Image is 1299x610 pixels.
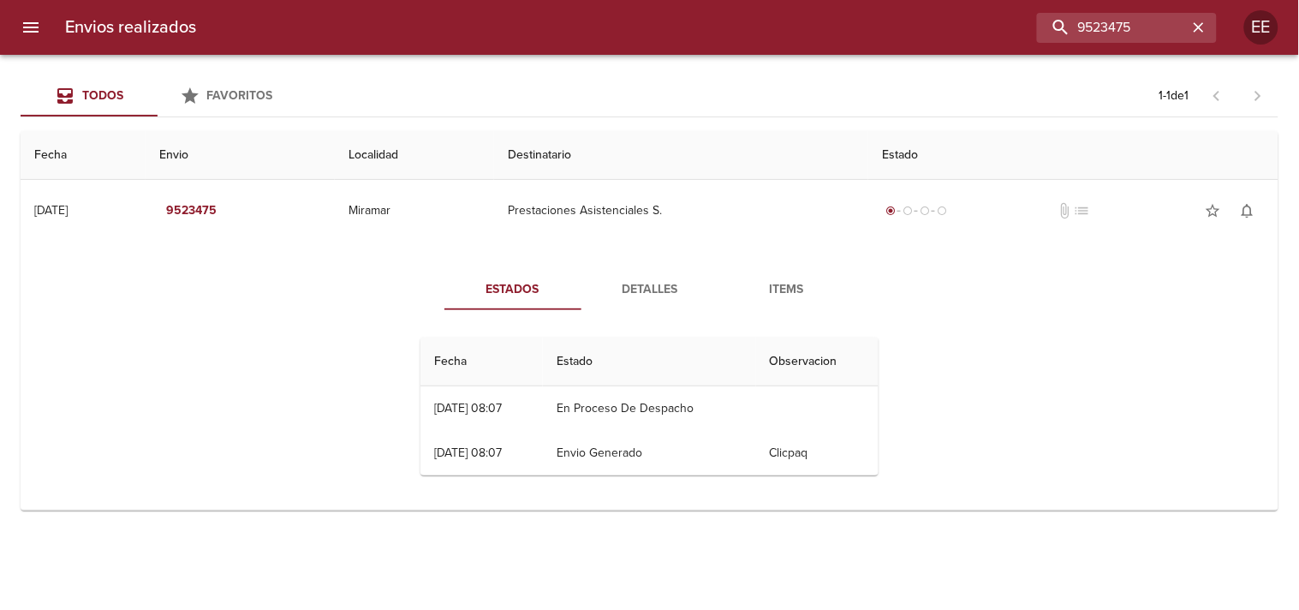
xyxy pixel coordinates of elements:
th: Estado [868,131,1278,180]
span: Estados [455,279,571,301]
span: Pagina siguiente [1237,75,1278,117]
button: Activar notificaciones [1230,194,1265,228]
span: Items [729,279,845,301]
th: Observacion [756,338,879,386]
span: No tiene pedido asociado [1074,202,1091,219]
div: [DATE] 08:07 [434,446,502,460]
div: Abrir información de usuario [1244,10,1278,45]
td: En Proceso De Despacho [543,386,755,431]
span: No tiene documentos adjuntos [1057,202,1074,219]
div: Generado [882,202,950,219]
td: Prestaciones Asistenciales S. [494,180,868,242]
span: notifications_none [1239,202,1256,219]
table: Tabla de envíos del cliente [21,131,1278,511]
div: Tabs Envios [21,75,295,117]
th: Envio [146,131,335,180]
th: Fecha [420,338,543,386]
span: Detalles [592,279,708,301]
th: Destinatario [494,131,868,180]
table: Tabla de seguimiento [420,338,879,475]
div: [DATE] [34,203,68,218]
td: Clicpaq [756,431,879,475]
th: Fecha [21,131,146,180]
span: radio_button_unchecked [920,206,930,216]
div: [DATE] 08:07 [434,401,502,416]
th: Estado [543,338,755,386]
th: Localidad [335,131,494,180]
button: menu [10,7,51,48]
span: radio_button_unchecked [937,206,947,216]
span: radio_button_unchecked [903,206,913,216]
button: 9523475 [159,195,223,227]
span: Favoritos [207,88,273,103]
div: EE [1244,10,1278,45]
span: star_border [1205,202,1222,219]
span: radio_button_checked [885,206,896,216]
input: buscar [1037,13,1188,43]
td: Envio Generado [543,431,755,475]
span: Todos [82,88,123,103]
h6: Envios realizados [65,14,196,41]
td: Miramar [335,180,494,242]
button: Agregar a favoritos [1196,194,1230,228]
p: 1 - 1 de 1 [1159,87,1189,105]
span: Pagina anterior [1196,87,1237,104]
em: 9523475 [166,200,217,222]
div: Tabs detalle de guia [444,269,855,310]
